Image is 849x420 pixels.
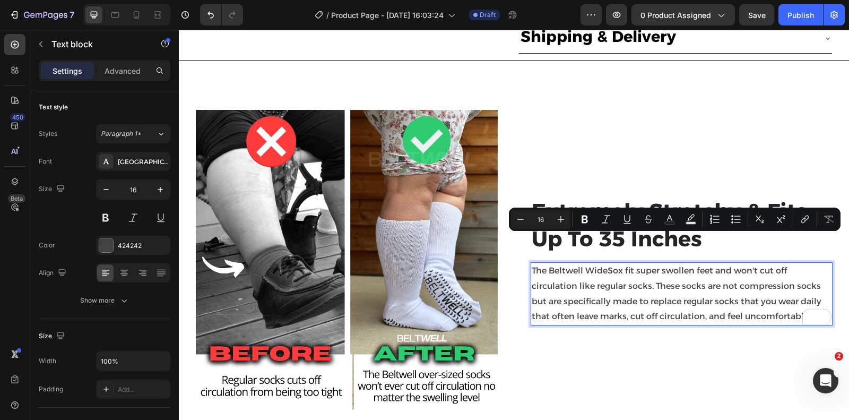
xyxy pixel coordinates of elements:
[39,157,52,166] div: Font
[352,233,654,296] div: Rich Text Editor. Editing area: main
[39,384,63,394] div: Padding
[179,30,849,420] iframe: To enrich screen reader interactions, please activate Accessibility in Grammarly extension settings
[39,102,68,112] div: Text style
[10,113,25,122] div: 450
[97,352,170,371] input: Auto
[118,241,168,251] div: 424242
[813,368,838,393] iframe: Intercom live chat
[118,385,168,395] div: Add...
[39,266,68,280] div: Align
[101,129,141,139] span: Paragraph 1*
[4,4,79,25] button: 7
[835,352,843,361] span: 2
[39,182,67,196] div: Size
[39,329,67,344] div: Size
[353,168,653,223] p: Extremely Stretchy & Fits Up To 35 Inches
[39,291,170,310] button: Show more
[51,38,142,50] p: Text block
[631,4,735,25] button: 0 product assigned
[331,10,444,21] span: Product Page - [DATE] 16:03:24
[787,10,814,21] div: Publish
[778,4,823,25] button: Publish
[17,80,319,382] img: gempages_463923879946093649-f8c46fd8-7be1-4fa8-848d-432a1664dd69.png
[80,295,129,306] div: Show more
[200,4,243,25] div: Undo/Redo
[640,10,711,21] span: 0 product assigned
[509,208,841,231] div: Editor contextual toolbar
[352,167,654,224] h2: Rich Text Editor. Editing area: main
[53,65,82,76] p: Settings
[70,8,74,21] p: 7
[748,11,766,20] span: Save
[96,124,170,143] button: Paragraph 1*
[739,4,774,25] button: Save
[8,194,25,203] div: Beta
[326,10,329,21] span: /
[480,10,496,20] span: Draft
[39,129,57,139] div: Styles
[353,234,653,295] p: The Beltwell WideSox fit super swollen feet and won't cut off circulation like regular socks. The...
[118,157,168,167] div: [GEOGRAPHIC_DATA]
[39,356,56,366] div: Width
[39,241,55,250] div: Color
[105,65,141,76] p: Advanced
